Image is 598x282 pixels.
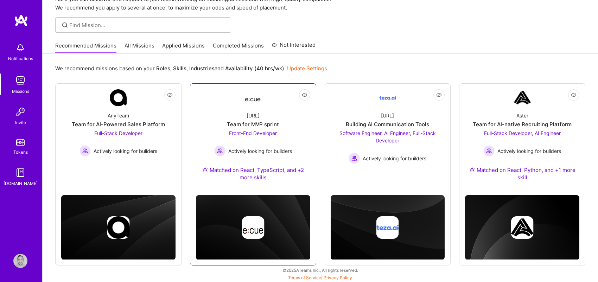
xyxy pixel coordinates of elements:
[55,65,327,72] p: We recommend missions based on your , , and .
[497,147,561,155] span: Actively looking for builders
[12,88,29,95] div: Missions
[202,167,208,172] img: Ateam Purple Icon
[196,195,310,260] img: cover
[14,14,28,27] img: logo
[94,130,142,136] span: Full-Stack Developer
[13,73,27,88] img: teamwork
[331,195,445,260] img: cover
[79,145,91,156] img: Actively looking for builders
[229,130,277,136] span: Front-End Developer
[16,139,25,146] img: tokens
[511,216,534,239] img: Company logo
[247,112,260,119] div: [URL]
[13,254,27,268] img: User Avatar
[110,89,127,106] img: Company Logo
[13,41,27,55] img: bell
[473,121,572,128] div: Team for AI-native Recruiting Platform
[465,195,579,260] img: cover
[288,275,352,280] span: |
[571,92,577,98] i: icon EyeClosed
[516,112,528,119] div: Aster
[339,130,436,143] span: Software Engineer, AI Engineer, Full-Stack Developer
[436,92,442,98] i: icon EyeClosed
[13,105,27,119] img: Invite
[465,89,579,190] a: Company LogoAsterTeam for AI-native Recruiting PlatformFull-Stack Developer, AI Engineer Actively...
[107,216,129,239] img: Company logo
[228,147,292,155] span: Actively looking for builders
[156,65,170,72] b: Roles
[287,65,327,72] a: Update Settings
[213,42,264,53] a: Completed Missions
[4,180,38,187] div: [DOMAIN_NAME]
[227,121,279,128] div: Team for MVP sprint
[483,145,495,156] img: Actively looking for builders
[61,21,69,29] i: icon SearchGrey
[13,148,28,156] div: Tokens
[125,42,154,53] a: All Missions
[162,42,205,53] a: Applied Missions
[469,167,475,172] img: Ateam Purple Icon
[346,121,429,128] div: Building AI Communication Tools
[484,130,561,136] span: Full-Stack Developer, AI Engineer
[167,92,173,98] i: icon EyeClosed
[244,91,261,104] img: Company Logo
[15,119,26,126] div: Invite
[288,275,321,280] a: Terms of Service
[349,153,360,164] img: Actively looking for builders
[324,275,352,280] a: Privacy Policy
[12,254,29,268] a: User Avatar
[55,42,116,53] a: Recommended Missions
[465,166,579,181] div: Matched on React, Python, and +1 more skill
[61,195,176,260] img: cover
[196,166,310,181] div: Matched on React, TypeScript, and +2 more skills
[173,65,186,72] b: Skills
[13,166,27,180] img: guide book
[272,41,316,53] a: Not Interested
[379,89,396,106] img: Company Logo
[302,92,307,98] i: icon EyeClosed
[514,89,531,106] img: Company Logo
[42,261,598,279] div: © 2025 ATeams Inc., All rights reserved.
[225,65,284,72] b: Availability (40 hrs/wk)
[363,155,426,162] span: Actively looking for builders
[61,89,176,172] a: Company LogoAnyTeamTeam for AI-Powered Sales PlatformFull-Stack Developer Actively looking for bu...
[8,55,33,62] div: Notifications
[381,112,394,119] div: [URL]
[331,89,445,172] a: Company Logo[URL]Building AI Communication ToolsSoftware Engineer, AI Engineer, Full-Stack Develo...
[376,216,399,239] img: Company logo
[196,89,310,190] a: Company Logo[URL]Team for MVP sprintFront-End Developer Actively looking for buildersActively loo...
[189,65,215,72] b: Industries
[214,145,225,156] img: Actively looking for builders
[108,112,129,119] div: AnyTeam
[69,21,226,29] input: Find Mission...
[94,147,157,155] span: Actively looking for builders
[72,121,165,128] div: Team for AI-Powered Sales Platform
[242,216,264,239] img: Company logo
